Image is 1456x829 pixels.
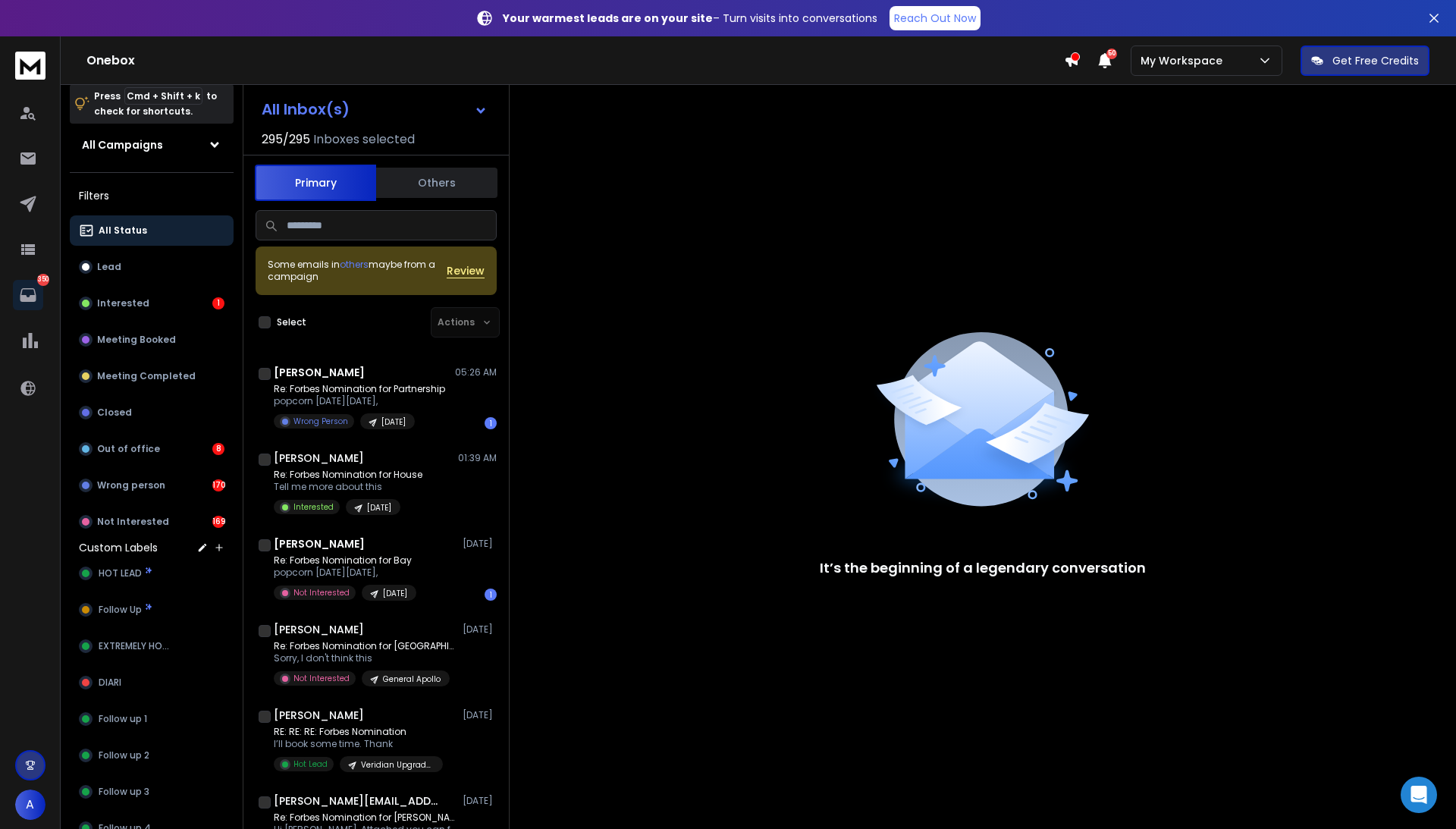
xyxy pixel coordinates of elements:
h1: [PERSON_NAME][EMAIL_ADDRESS][DOMAIN_NAME] [274,793,441,809]
p: My Workspace [1141,53,1228,68]
p: Not Interested [293,673,350,684]
button: Follow up 2 [70,740,234,771]
p: Not Interested [97,516,169,528]
p: Reach Out Now [894,11,976,26]
span: DIARI [99,677,121,689]
p: Get Free Credits [1332,53,1419,68]
p: All Status [99,225,147,237]
button: Follow up 1 [70,704,234,734]
span: Follow up 1 [99,713,147,725]
div: 8 [212,443,224,455]
p: Lead [97,261,121,273]
div: 1 [485,589,497,601]
span: 50 [1106,49,1117,59]
button: Meeting Booked [70,325,234,355]
p: 05:26 AM [455,366,497,378]
a: Reach Out Now [890,6,981,30]
p: [DATE] [383,588,407,599]
span: Follow up 3 [99,786,149,798]
p: I’ll book some time. Thank [274,738,443,750]
button: DIARI [70,667,234,698]
button: Not Interested169 [70,507,234,537]
span: HOT LEAD [99,567,142,579]
label: Select [277,316,306,328]
p: [DATE] [463,538,497,550]
h3: Custom Labels [79,540,158,555]
button: Follow Up [70,595,234,625]
button: All Status [70,215,234,246]
strong: Your warmest leads are on your site [503,11,713,26]
p: Hot Lead [293,758,328,770]
p: Meeting Booked [97,334,176,346]
h1: All Inbox(s) [262,102,350,117]
span: Cmd + Shift + k [124,87,202,105]
button: Closed [70,397,234,428]
img: logo [15,52,45,80]
p: popcorn [DATE][DATE], [274,567,416,579]
div: Some emails in maybe from a campaign [268,259,447,283]
h3: Inboxes selected [313,130,415,149]
div: 1 [212,297,224,309]
p: [DATE] [463,623,497,636]
p: Press to check for shortcuts. [94,89,217,119]
div: Open Intercom Messenger [1401,777,1437,813]
p: Wrong person [97,479,165,491]
p: Interested [293,501,334,513]
p: Out of office [97,443,160,455]
button: Lead [70,252,234,282]
span: Follow Up [99,604,142,616]
p: Veridian Upgrade [DATE] [361,759,434,771]
p: Re: Forbes Nomination for [GEOGRAPHIC_DATA] [274,640,456,652]
div: 169 [212,516,224,528]
h1: All Campaigns [82,137,163,152]
p: General Apollo [383,674,441,685]
span: EXTREMELY HOW [99,640,171,652]
p: [DATE] [463,709,497,721]
p: Interested [97,297,149,309]
p: [DATE] [367,502,391,513]
h1: [PERSON_NAME] [274,536,365,551]
button: All Inbox(s) [249,94,500,124]
h1: [PERSON_NAME] [274,451,364,466]
p: 01:39 AM [458,452,497,464]
button: A [15,790,45,820]
button: Others [376,166,497,199]
p: – Turn visits into conversations [503,11,877,26]
p: [DATE] [463,795,497,807]
button: Interested1 [70,288,234,319]
button: Meeting Completed [70,361,234,391]
p: Tell me more about this [274,481,422,493]
button: HOT LEAD [70,558,234,589]
p: Closed [97,407,132,419]
p: Meeting Completed [97,370,196,382]
span: 295 / 295 [262,130,310,149]
div: 1 [485,417,497,429]
p: popcorn [DATE][DATE], [274,395,445,407]
h3: Filters [70,185,234,206]
h1: [PERSON_NAME] [274,622,364,637]
button: Primary [255,165,376,201]
p: Not Interested [293,587,350,598]
p: RE: RE: RE: Forbes Nomination [274,726,443,738]
span: Follow up 2 [99,749,149,761]
h1: [PERSON_NAME] [274,708,364,723]
p: Re: Forbes Nomination for Bay [274,554,416,567]
button: EXTREMELY HOW [70,631,234,661]
button: Wrong person170 [70,470,234,501]
div: 170 [212,479,224,491]
p: Sorry, I don't think this [274,652,456,664]
p: It’s the beginning of a legendary conversation [820,557,1146,579]
button: Follow up 3 [70,777,234,807]
p: 350 [37,274,49,286]
h1: Onebox [86,52,1064,70]
button: All Campaigns [70,130,234,160]
a: 350 [13,280,43,310]
p: [DATE] [381,416,406,428]
button: Get Free Credits [1301,46,1429,76]
button: Out of office8 [70,434,234,464]
p: Re: Forbes Nomination for Partnership [274,383,445,395]
button: Review [447,263,485,278]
